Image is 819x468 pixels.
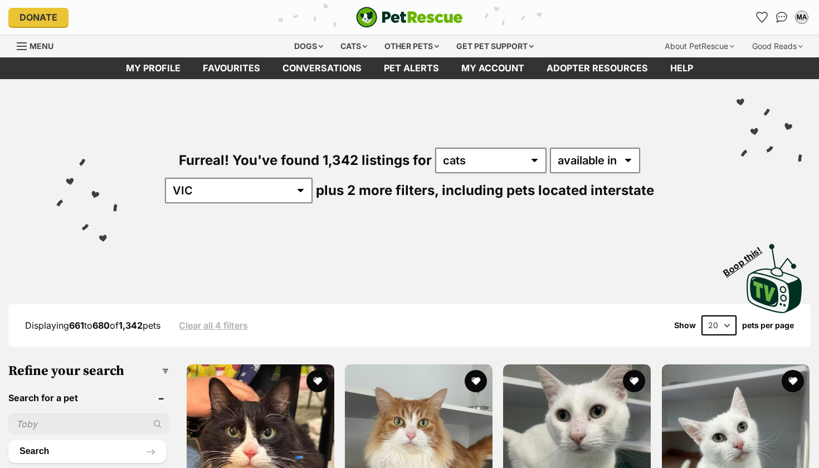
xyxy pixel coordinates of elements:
[17,35,61,55] a: Menu
[623,370,646,392] button: favourite
[448,35,542,57] div: Get pet support
[92,320,110,331] strong: 680
[316,182,438,198] span: plus 2 more filters,
[8,363,169,379] h3: Refine your search
[674,321,696,330] span: Show
[356,7,463,28] img: logo-cat-932fe2b9b8326f06289b0f2fb663e598f794de774fb13d1741a6617ecf9a85b4.svg
[659,57,704,79] a: Help
[25,320,160,331] span: Displaying to of pets
[657,35,742,57] div: About PetRescue
[377,35,447,57] div: Other pets
[179,152,432,168] span: Furreal! You've found 1,342 listings for
[271,57,373,79] a: conversations
[8,440,166,462] button: Search
[753,8,811,26] ul: Account quick links
[8,8,69,27] a: Donate
[192,57,271,79] a: Favourites
[286,35,331,57] div: Dogs
[796,12,807,23] div: MA
[465,370,487,392] button: favourite
[333,35,375,57] div: Cats
[450,57,535,79] a: My account
[753,8,771,26] a: Favourites
[115,57,192,79] a: My profile
[747,234,802,315] a: Boop this!
[8,413,169,435] input: Toby
[119,320,143,331] strong: 1,342
[179,320,248,330] a: Clear all 4 filters
[442,182,654,198] span: including pets located interstate
[747,244,802,313] img: PetRescue TV logo
[30,41,53,51] span: Menu
[8,393,169,403] header: Search for a pet
[721,238,773,278] span: Boop this!
[773,8,791,26] a: Conversations
[69,320,84,331] strong: 661
[306,370,329,392] button: favourite
[782,370,804,392] button: favourite
[776,12,788,23] img: chat-41dd97257d64d25036548639549fe6c8038ab92f7586957e7f3b1b290dea8141.svg
[535,57,659,79] a: Adopter resources
[793,8,811,26] button: My account
[373,57,450,79] a: Pet alerts
[742,321,794,330] label: pets per page
[744,35,811,57] div: Good Reads
[356,7,463,28] a: PetRescue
